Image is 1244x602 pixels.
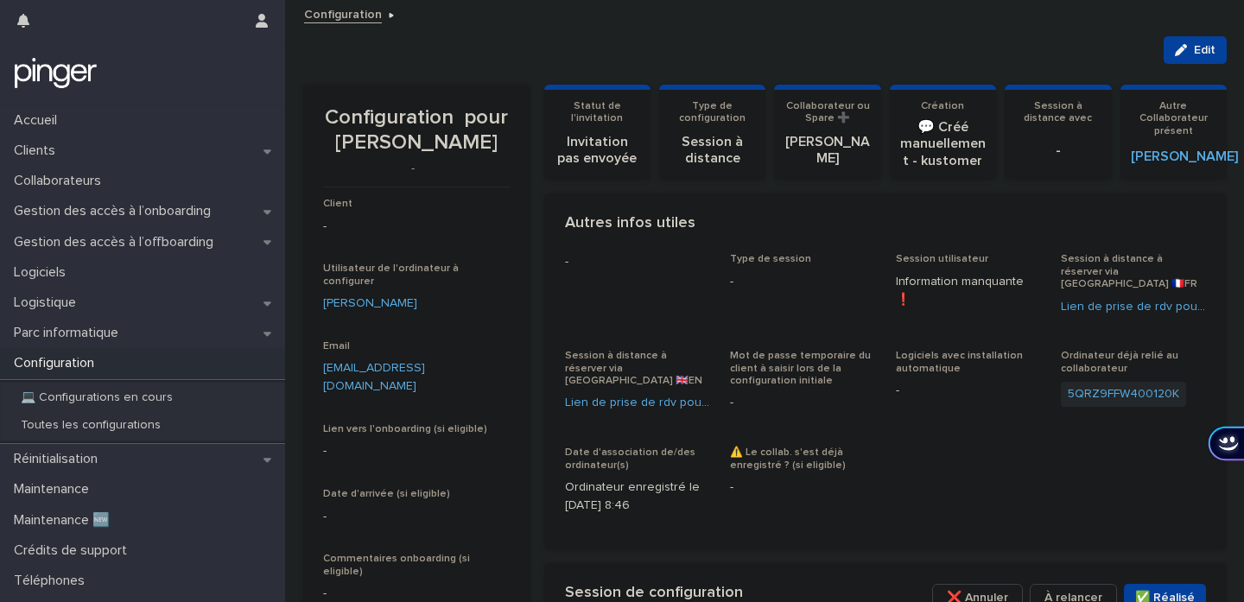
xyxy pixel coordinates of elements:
span: Session à distance à réserver via [GEOGRAPHIC_DATA] 🇬🇧EN [565,351,702,386]
span: Commentaires onboarding (si eligible) [323,554,470,576]
p: - [323,218,510,236]
p: Maintenance [7,481,103,497]
p: [PERSON_NAME] [784,134,870,167]
p: Toutes les configurations [7,418,175,433]
a: [PERSON_NAME] [323,295,417,313]
p: 💬 Créé manuellement - kustomer [900,119,986,169]
span: Email [323,341,350,352]
span: Type de configuration [679,101,746,124]
span: Mot de passe temporaire du client à saisir lors de la configuration initiale [730,351,871,386]
p: Logiciels [7,264,79,281]
span: Edit [1194,44,1215,56]
img: mTgBEunGTSyRkCgitkcU [14,56,98,91]
span: Type de session [730,254,811,264]
span: ⚠️ Le collab. s'est déjà enregistré ? (si eligible) [730,447,846,470]
p: Réinitialisation [7,451,111,467]
p: Clients [7,143,69,159]
p: - [730,273,875,291]
p: Session à distance [670,134,755,167]
p: Collaborateurs [7,173,115,189]
p: Crédits de support [7,542,141,559]
p: Configuration [7,355,108,371]
span: Date d'association de/des ordinateur(s) [565,447,695,470]
p: Parc informatique [7,325,132,341]
a: Configuration [304,3,382,23]
p: 💻 Configurations en cours [7,390,187,405]
a: Lien de prise de rdv pour le client [565,396,752,409]
span: Collaborateur ou Spare ➕ [786,101,870,124]
p: - [323,162,503,176]
p: Accueil [7,112,71,129]
p: - [896,382,1041,400]
span: Session à distance à réserver via [GEOGRAPHIC_DATA] 🇫🇷FR [1061,254,1197,289]
span: Utilisateur de l'ordinateur à configurer [323,263,459,286]
span: Création [921,101,964,111]
span: Client [323,199,352,209]
button: Edit [1164,36,1227,64]
p: Téléphones [7,573,98,589]
p: Information manquante ❗ [896,273,1041,309]
a: [EMAIL_ADDRESS][DOMAIN_NAME] [323,362,425,392]
p: Gestion des accès à l’onboarding [7,203,225,219]
p: Logistique [7,295,90,311]
span: Autre Collaborateur présent [1139,101,1208,136]
span: Date d'arrivée (si eligible) [323,489,450,499]
a: 5QRZ9FFW400120K [1068,385,1179,403]
span: Statut de l'invitation [571,101,623,124]
p: - [565,253,710,271]
p: - [1015,143,1101,159]
p: Gestion des accès à l’offboarding [7,234,227,250]
p: - [730,478,875,497]
p: Maintenance 🆕 [7,512,124,529]
span: Logiciels avec installation automatique [896,351,1023,373]
p: - [323,508,510,526]
span: Lien vers l'onboarding (si eligible) [323,424,487,434]
span: Session utilisateur [896,254,988,264]
span: Session à distance avec [1024,101,1092,124]
p: - [323,442,510,460]
p: Ordinateur enregistré le [DATE] 8:46 [565,478,710,515]
h2: Autres infos utiles [565,214,695,233]
p: Configuration pour [PERSON_NAME] [323,105,510,155]
span: Ordinateur déjà relié au collaborateur [1061,351,1178,373]
p: - [730,394,875,412]
a: [PERSON_NAME] [1131,149,1238,165]
p: Invitation pas envoyée [555,134,640,167]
